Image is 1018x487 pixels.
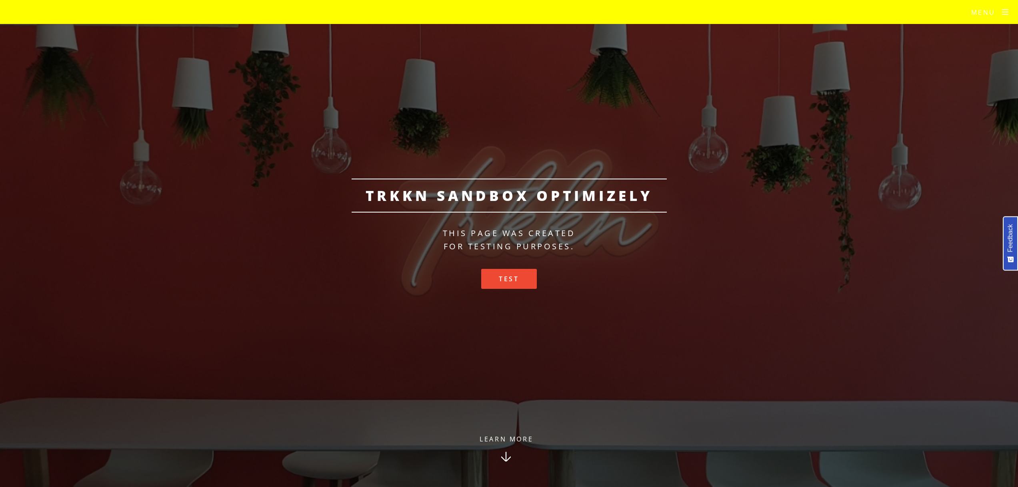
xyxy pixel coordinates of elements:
a: Test [481,269,536,289]
button: Feedback - Show survey [1003,216,1018,270]
a: Learn More [455,433,557,487]
span: Menu [971,8,996,17]
a: Menu [962,0,1018,24]
h2: TRKKN Sandbox Optimizely [352,179,667,213]
span: Feedback [1007,224,1014,252]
